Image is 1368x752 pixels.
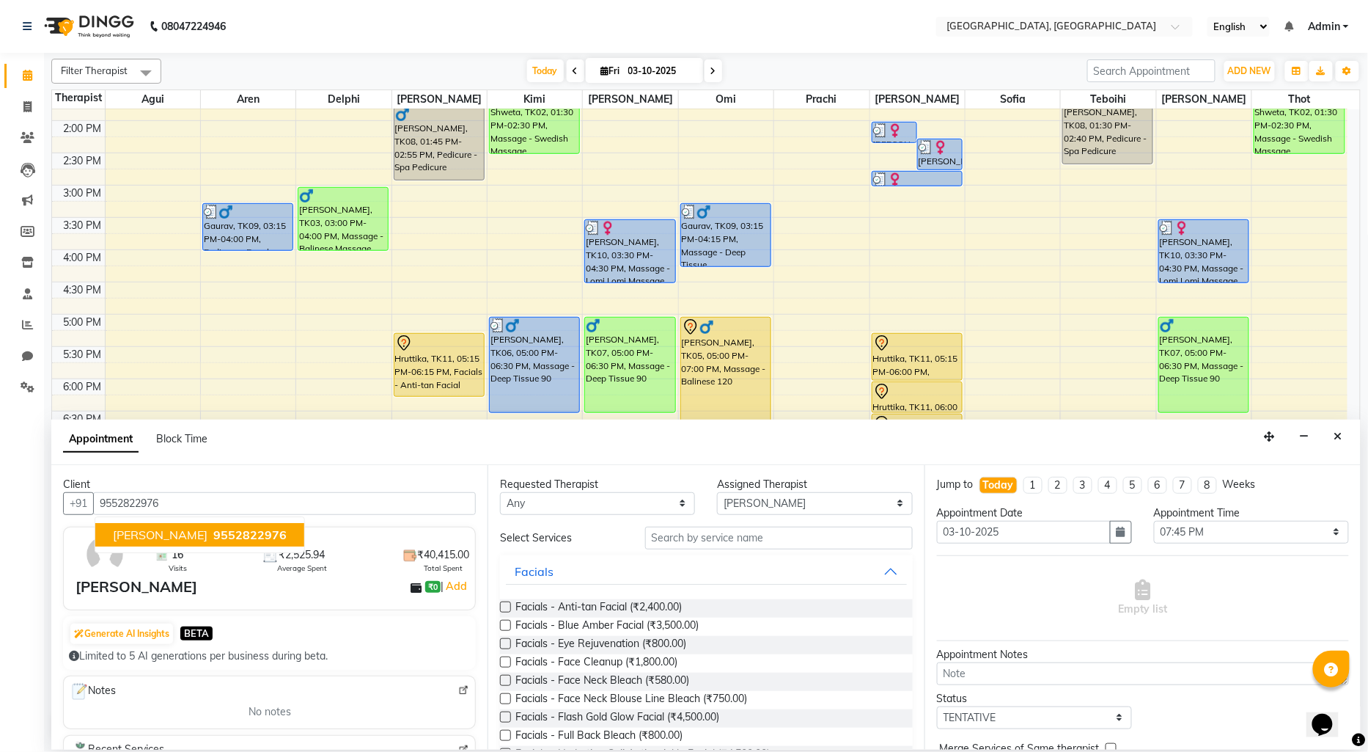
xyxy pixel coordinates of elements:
[1159,318,1249,412] div: [PERSON_NAME], TK07, 05:00 PM-06:30 PM, Massage - Deep Tissue 90
[585,220,674,282] div: [PERSON_NAME], TK10, 03:30 PM-04:30 PM, Massage - Lomi Lomi Massage 60 mins
[61,153,105,169] div: 2:30 PM
[500,477,695,492] div: Requested Therapist
[515,673,689,691] span: Facials - Face Neck Bleach (₹580.00)
[424,563,463,574] span: Total Spent
[872,415,962,478] div: Hruttika, TK11, 06:30 PM-07:30 PM, Brightening Basic Facial
[515,728,683,746] span: Facials - Full Back Bleach (₹800.00)
[870,90,965,109] span: [PERSON_NAME]
[937,691,1132,707] div: Status
[113,528,207,542] span: [PERSON_NAME]
[1023,477,1042,494] li: 1
[296,90,391,109] span: Delphi
[394,334,484,396] div: Hruttika, TK11, 05:15 PM-06:15 PM, Facials - Anti-tan Facial
[61,315,105,330] div: 5:00 PM
[937,647,1349,662] div: Appointment Notes
[61,121,105,136] div: 2:00 PM
[489,530,633,546] div: Select Services
[681,204,771,266] div: Gaurav, TK09, 03:15 PM-04:15 PM, Massage - Deep Tissue
[1252,90,1347,109] span: Thot
[937,505,1132,521] div: Appointment Date
[279,547,326,563] span: ₹2,525.94
[61,379,105,395] div: 6:00 PM
[1061,90,1155,109] span: Teboihi
[61,250,105,266] div: 4:00 PM
[63,477,476,492] div: Client
[37,6,138,47] img: logo
[417,547,469,563] span: ₹40,415.00
[872,123,916,142] div: [PERSON_NAME], TK04, 02:00 PM-02:20 PM, Waxing-Waxing Full hands [DEMOGRAPHIC_DATA] Reguler
[1173,477,1192,494] li: 7
[1198,477,1217,494] li: 8
[645,527,913,550] input: Search by service name
[84,533,126,576] img: avatar
[69,649,470,664] div: Limited to 5 AI generations per business during beta.
[203,204,293,250] div: Gaurav, TK09, 03:15 PM-04:00 PM, Pedicure - Regular Pedicure
[61,347,105,362] div: 5:30 PM
[1048,477,1067,494] li: 2
[872,382,962,412] div: Hruttika, TK11, 06:00 PM-06:30 PM, Waxing - Waxing Full Hands Rica [DEMOGRAPHIC_DATA]
[172,547,183,563] span: 16
[717,477,912,492] div: Assigned Therapist
[515,636,686,654] span: Facials - Eye Rejuvenation (₹800.00)
[937,521,1111,544] input: yyyy-mm-dd
[392,90,487,109] span: [PERSON_NAME]
[63,492,94,515] button: +91
[966,90,1060,109] span: Sofia
[70,682,116,701] span: Notes
[1223,477,1256,492] div: Weeks
[444,577,469,595] a: Add
[1306,693,1353,737] iframe: chat widget
[1087,59,1216,82] input: Search Appointment
[298,188,388,250] div: [PERSON_NAME], TK03, 03:00 PM-04:00 PM, Massage - Balinese Massage
[490,90,579,153] div: Shweta, TK02, 01:30 PM-02:30 PM, Massage - Swedish Massage
[872,334,962,380] div: Hruttika, TK11, 05:15 PM-06:00 PM, Waxing - Waxing [DEMOGRAPHIC_DATA] Full [GEOGRAPHIC_DATA]
[1159,220,1249,282] div: [PERSON_NAME], TK10, 03:30 PM-04:30 PM, Massage - Lomi Lomi Massage 60 mins
[872,172,962,186] div: [PERSON_NAME], TK04, 02:45 PM-03:00 PM, Waxing - Waxing [DEMOGRAPHIC_DATA] Underarms Reguler
[249,704,291,720] span: No notes
[515,709,719,728] span: Facials - Flash Gold Glow Facial (₹4,500.00)
[937,477,974,492] div: Jump to
[1098,477,1117,494] li: 4
[527,59,564,82] span: Today
[425,581,441,593] span: ₹0
[201,90,295,109] span: Aren
[983,478,1014,493] div: Today
[506,558,906,585] button: Facials
[918,139,962,169] div: [PERSON_NAME], TK04, 02:15 PM-02:45 PM, Waxing-Waxing Full Legs [DEMOGRAPHIC_DATA] reguler
[597,65,624,76] span: Fri
[61,412,105,427] div: 6:30 PM
[61,282,105,298] div: 4:30 PM
[515,599,682,618] span: Facials - Anti-tan Facial (₹2,400.00)
[441,577,469,595] span: |
[52,90,105,106] div: Therapist
[1157,90,1251,109] span: [PERSON_NAME]
[515,654,677,673] span: Facials - Face Cleanup (₹1,800.00)
[63,426,139,453] span: Appointment
[515,563,554,580] div: Facials
[61,218,105,233] div: 3:30 PM
[106,90,200,109] span: Agui
[681,318,771,445] div: [PERSON_NAME], TK05, 05:00 PM-07:00 PM, Massage - Balinese 120
[70,624,173,644] button: Generate AI Insights
[774,90,869,109] span: Prachi
[490,318,579,412] div: [PERSON_NAME], TK06, 05:00 PM-06:30 PM, Massage - Deep Tissue 90
[1308,19,1340,34] span: Admin
[1148,477,1167,494] li: 6
[1154,505,1349,521] div: Appointment Time
[1228,65,1271,76] span: ADD NEW
[61,186,105,201] div: 3:00 PM
[679,90,773,109] span: Omi
[1224,61,1275,81] button: ADD NEW
[180,627,213,640] span: BETA
[515,618,699,636] span: Facials - Blue Amber Facial (₹3,500.00)
[1254,90,1345,153] div: Shweta, TK02, 01:30 PM-02:30 PM, Massage - Swedish Massage
[515,691,747,709] span: Facials - Face Neck Blouse Line Bleach (₹750.00)
[169,563,187,574] span: Visits
[394,106,484,180] div: [PERSON_NAME], TK08, 01:45 PM-02:55 PM, Pedicure - Spa Pedicure
[76,576,197,598] div: [PERSON_NAME]
[1328,426,1349,448] button: Close
[488,90,582,109] span: Kimi
[1073,477,1092,494] li: 3
[61,65,128,76] span: Filter Therapist
[161,6,226,47] b: 08047224946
